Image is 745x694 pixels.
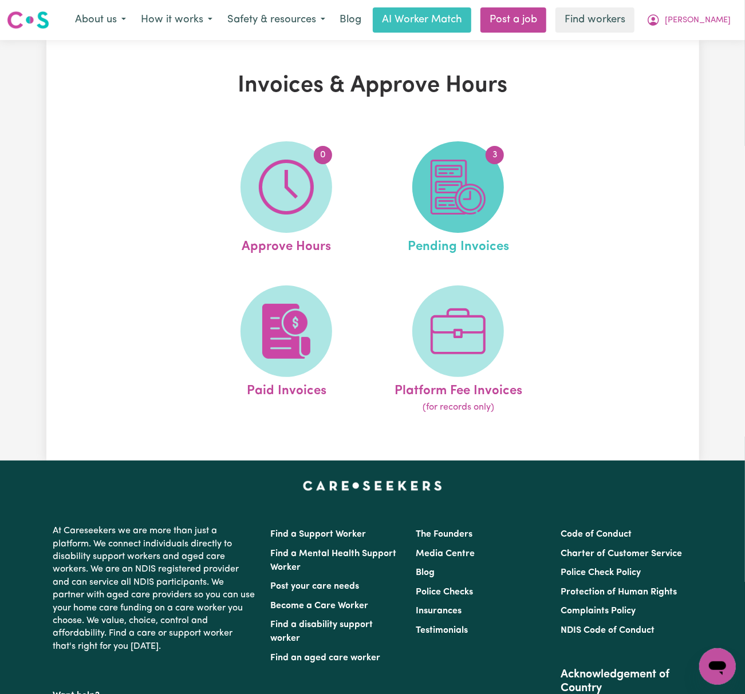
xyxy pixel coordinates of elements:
a: Testimonials [416,626,468,635]
a: Find a Support Worker [271,530,366,539]
span: Paid Invoices [247,377,326,401]
h1: Invoices & Approve Hours [162,72,584,100]
button: About us [68,8,133,32]
span: Pending Invoices [408,233,509,257]
a: NDIS Code of Conduct [561,626,655,635]
img: Careseekers logo [7,10,49,30]
span: 3 [486,146,504,164]
a: Police Checks [416,588,473,597]
a: Careseekers home page [303,481,442,490]
a: AI Worker Match [373,7,471,33]
p: At Careseekers we are more than just a platform. We connect individuals directly to disability su... [53,520,257,657]
a: Police Check Policy [561,568,641,577]
a: Media Centre [416,549,475,558]
a: Blog [333,7,368,33]
a: Careseekers logo [7,7,49,33]
a: Protection of Human Rights [561,588,677,597]
a: Post your care needs [271,582,360,591]
span: [PERSON_NAME] [665,14,731,27]
a: Insurances [416,606,462,616]
span: Platform Fee Invoices [395,377,522,401]
a: Charter of Customer Service [561,549,682,558]
button: Safety & resources [220,8,333,32]
a: Approve Hours [204,141,369,257]
a: Complaints Policy [561,606,636,616]
a: Platform Fee Invoices(for records only) [376,285,541,415]
a: Become a Care Worker [271,601,369,610]
a: The Founders [416,530,472,539]
button: My Account [639,8,738,32]
iframe: Button to launch messaging window [699,648,736,685]
button: How it works [133,8,220,32]
a: Find an aged care worker [271,653,381,663]
a: Pending Invoices [376,141,541,257]
a: Paid Invoices [204,285,369,415]
a: Post a job [480,7,546,33]
a: Find a Mental Health Support Worker [271,549,397,572]
a: Blog [416,568,435,577]
a: Find a disability support worker [271,620,373,643]
span: (for records only) [423,400,494,414]
span: 0 [314,146,332,164]
a: Code of Conduct [561,530,632,539]
a: Find workers [555,7,634,33]
span: Approve Hours [242,233,331,257]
